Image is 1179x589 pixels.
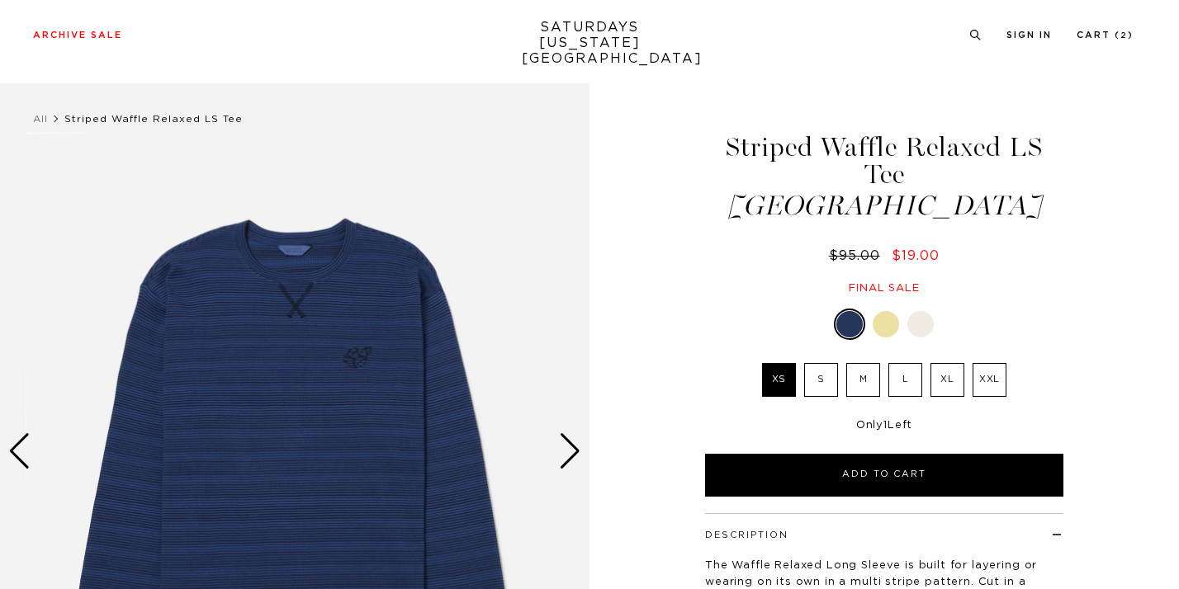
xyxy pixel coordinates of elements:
label: L [888,363,922,397]
h1: Striped Waffle Relaxed LS Tee [703,134,1066,219]
a: SATURDAYS[US_STATE][GEOGRAPHIC_DATA] [522,20,658,67]
label: S [804,363,838,397]
label: XS [762,363,796,397]
a: Sign In [1006,31,1052,40]
del: $95.00 [829,249,887,262]
span: [GEOGRAPHIC_DATA] [703,192,1066,219]
a: Cart (2) [1077,31,1134,40]
div: Next slide [559,433,581,469]
div: Final sale [703,281,1066,295]
span: 1 [883,420,888,431]
label: M [846,363,880,397]
small: 2 [1120,32,1128,40]
a: Archive Sale [33,31,122,40]
a: All [33,114,48,124]
div: Only Left [705,419,1063,433]
div: Previous slide [8,433,31,469]
label: XL [930,363,964,397]
span: $19.00 [892,249,940,262]
span: Striped Waffle Relaxed LS Tee [64,114,243,124]
button: Add to Cart [705,454,1063,497]
button: Description [705,530,788,540]
label: XXL [973,363,1006,397]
